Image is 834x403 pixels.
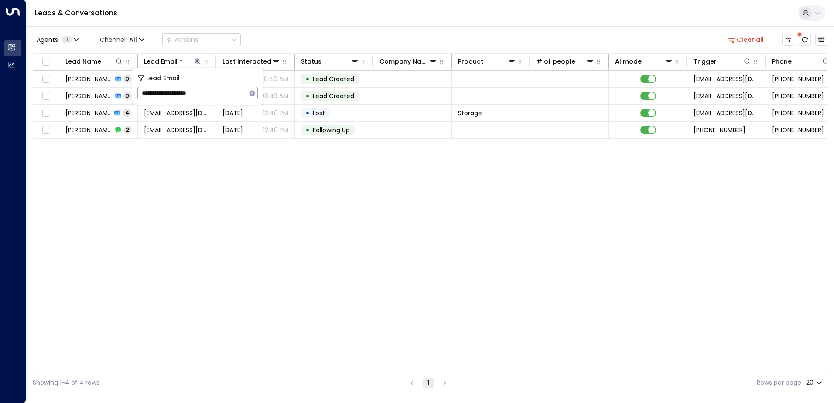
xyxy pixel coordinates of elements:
span: Storage [458,109,482,117]
button: Agents1 [33,34,82,46]
div: Product [458,56,516,67]
div: - [568,126,571,134]
div: • [305,106,310,120]
div: # of people [537,56,575,67]
div: • [305,72,310,86]
div: Company Name [379,56,438,67]
p: 08:43 AM [260,92,288,100]
span: 0 [123,92,131,99]
div: Status [301,56,321,67]
span: 2 [124,126,131,133]
td: - [373,88,452,104]
div: Phone [772,56,830,67]
span: Lead Created [313,75,354,83]
span: Malou Mella [65,92,112,100]
div: Last Interacted [222,56,280,67]
td: - [373,71,452,87]
span: Toggle select row [41,125,51,136]
div: 20 [806,376,824,389]
div: AI mode [615,56,673,67]
td: - [373,122,452,138]
span: 1 [62,36,72,43]
span: Toggle select row [41,108,51,119]
td: - [373,105,452,121]
div: Status [301,56,359,67]
div: Company Name [379,56,429,67]
div: Lead Email [144,56,202,67]
span: 4 [123,109,131,116]
span: Malou Mella [65,75,112,83]
div: • [305,89,310,103]
span: +447910216778 [772,126,824,134]
div: Showing 1-4 of 4 rows [33,378,99,387]
span: Malou Mella [65,109,112,117]
div: Trigger [694,56,717,67]
a: Leads & Conversations [35,8,117,18]
span: Toggle select row [41,74,51,85]
div: Button group with a nested menu [162,33,241,46]
div: - [568,109,571,117]
span: leads@space-station.co.uk [694,75,759,83]
span: All [129,36,137,43]
span: +447910216778 [772,109,824,117]
span: 0 [123,75,131,82]
button: Actions [162,33,241,46]
label: Rows per page: [757,378,803,387]
span: maloumella@yahoo.com [144,126,210,134]
td: - [452,71,530,87]
div: AI mode [615,56,642,67]
button: page 1 [423,378,434,388]
span: Lead Email [146,73,180,83]
span: Sep 02, 2025 [222,126,243,134]
p: 12:40 PM [263,109,288,117]
div: - [568,92,571,100]
button: Channel:All [96,34,148,46]
span: Channel: [96,34,148,46]
div: Last Interacted [222,56,271,67]
span: Agents [37,37,58,43]
span: maloumella@yahoo.com [144,109,210,117]
span: There are new threads available. Refresh the grid to view the latest updates. [799,34,811,46]
div: Phone [772,56,792,67]
button: Clear all [724,34,768,46]
span: Sep 06, 2025 [222,109,243,117]
span: +447910216778 [772,75,824,83]
span: Malou Mella [65,126,113,134]
div: • [305,123,310,137]
div: - [568,75,571,83]
span: leads@space-station.co.uk [694,92,759,100]
div: Lead Email [144,56,178,67]
p: 12:40 PM [263,126,288,134]
div: Product [458,56,483,67]
button: Archived Leads [815,34,827,46]
div: # of people [537,56,595,67]
span: Lead Created [313,92,354,100]
span: Following Up [313,126,350,134]
div: Lead Name [65,56,123,67]
td: - [452,88,530,104]
button: Customize [782,34,794,46]
nav: pagination navigation [406,377,451,388]
div: Trigger [694,56,752,67]
p: 08:40 AM [260,75,288,83]
span: Toggle select row [41,91,51,102]
span: leads@space-station.co.uk [694,109,759,117]
span: Toggle select all [41,57,51,68]
span: Lost [313,109,325,117]
td: - [452,122,530,138]
div: Actions [166,36,198,44]
div: Lead Name [65,56,101,67]
span: +447910216778 [772,92,824,100]
span: +447910216778 [694,126,745,134]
